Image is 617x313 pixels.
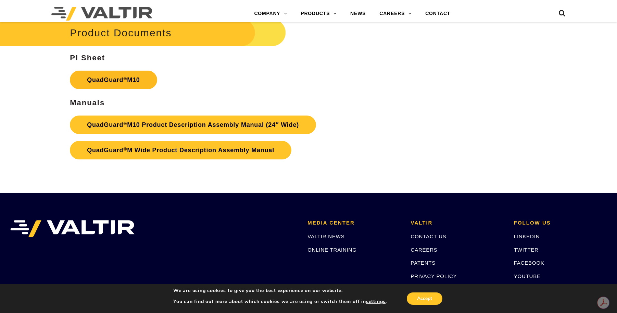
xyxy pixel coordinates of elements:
[411,220,504,226] h2: VALTIR
[307,220,400,226] h2: MEDIA CENTER
[123,146,127,152] sup: ®
[70,71,157,89] a: QuadGuard®M10
[10,220,135,237] img: VALTIR
[411,273,457,279] a: PRIVACY POLICY
[407,292,442,305] button: Accept
[70,116,316,134] a: QuadGuard®M10 Product Description Assembly Manual (24″ Wide)
[307,247,356,253] a: ONLINE TRAINING
[514,233,540,239] a: LINKEDIN
[411,247,438,253] a: CAREERS
[418,7,457,21] a: CONTACT
[307,233,344,239] a: VALTIR NEWS
[514,247,539,253] a: TWITTER
[514,273,541,279] a: YOUTUBE
[70,53,105,62] strong: PI Sheet
[173,299,387,305] p: You can find out more about which cookies we are using or switch them off in .
[51,7,152,21] img: Valtir
[294,7,343,21] a: PRODUCTS
[411,260,436,266] a: PATENTS
[514,260,544,266] a: FACEBOOK
[173,288,387,294] p: We are using cookies to give you the best experience on our website.
[123,121,127,126] sup: ®
[247,7,294,21] a: COMPANY
[123,76,127,81] sup: ®
[411,233,446,239] a: CONTACT US
[70,141,291,159] a: QuadGuard®M Wide Product Description Assembly Manual
[343,7,373,21] a: NEWS
[366,299,386,305] button: settings
[514,220,607,226] h2: FOLLOW US
[373,7,418,21] a: CAREERS
[70,98,105,107] strong: Manuals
